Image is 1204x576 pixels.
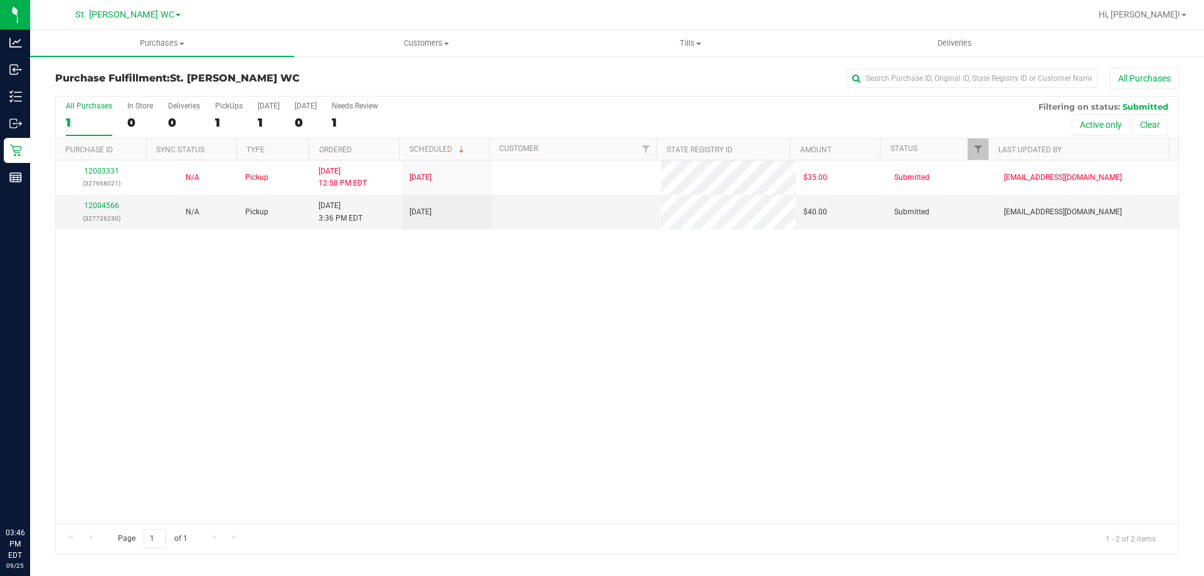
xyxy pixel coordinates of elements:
div: PickUps [215,102,243,110]
span: Tills [559,38,821,49]
div: All Purchases [66,102,112,110]
span: [DATE] 3:36 PM EDT [319,200,362,224]
p: (327668021) [63,177,139,189]
span: Page of 1 [107,529,198,548]
span: Hi, [PERSON_NAME]! [1099,9,1180,19]
input: 1 [144,529,166,548]
button: Clear [1132,114,1168,135]
div: [DATE] [295,102,317,110]
a: Customers [294,30,558,56]
span: Deliveries [921,38,989,49]
a: Tills [558,30,822,56]
inline-svg: Inventory [9,90,22,103]
a: Ordered [319,145,352,154]
div: 0 [295,115,317,130]
span: Pickup [245,172,268,184]
a: Scheduled [409,145,467,154]
button: N/A [186,172,199,184]
span: Submitted [894,172,929,184]
div: 1 [215,115,243,130]
span: [EMAIL_ADDRESS][DOMAIN_NAME] [1004,172,1122,184]
a: State Registry ID [667,145,732,154]
span: Purchases [30,38,294,49]
a: Type [246,145,265,154]
div: In Store [127,102,153,110]
h3: Purchase Fulfillment: [55,73,430,84]
span: [DATE] [409,206,431,218]
a: Status [890,144,917,153]
div: 0 [168,115,200,130]
span: St. [PERSON_NAME] WC [75,9,174,20]
a: Purchase ID [65,145,113,154]
div: Deliveries [168,102,200,110]
inline-svg: Outbound [9,117,22,130]
a: Filter [968,139,988,160]
a: 12003331 [84,167,119,175]
button: N/A [186,206,199,218]
span: [DATE] [409,172,431,184]
span: $40.00 [803,206,827,218]
a: Customer [499,144,538,153]
button: All Purchases [1110,68,1179,89]
span: Not Applicable [186,207,199,216]
span: [DATE] 12:58 PM EDT [319,165,367,189]
a: Last Updated By [998,145,1062,154]
a: 12004566 [84,201,119,210]
p: 09/25 [6,561,24,570]
div: 1 [332,115,378,130]
span: Submitted [894,206,929,218]
div: 1 [66,115,112,130]
inline-svg: Retail [9,144,22,157]
div: Needs Review [332,102,378,110]
span: $35.00 [803,172,827,184]
span: Pickup [245,206,268,218]
p: (327726230) [63,212,139,224]
inline-svg: Analytics [9,36,22,49]
span: Not Applicable [186,173,199,182]
input: Search Purchase ID, Original ID, State Registry ID or Customer Name... [847,69,1097,88]
a: Purchases [30,30,294,56]
a: Filter [635,139,656,160]
a: Deliveries [823,30,1087,56]
inline-svg: Inbound [9,63,22,76]
span: Submitted [1122,102,1168,112]
span: 1 - 2 of 2 items [1096,529,1166,548]
a: Amount [800,145,832,154]
div: 0 [127,115,153,130]
button: Active only [1072,114,1130,135]
iframe: Resource center [13,476,50,513]
inline-svg: Reports [9,171,22,184]
p: 03:46 PM EDT [6,527,24,561]
div: 1 [258,115,280,130]
a: Sync Status [156,145,204,154]
div: [DATE] [258,102,280,110]
span: Customers [295,38,557,49]
span: [EMAIL_ADDRESS][DOMAIN_NAME] [1004,206,1122,218]
span: St. [PERSON_NAME] WC [170,72,300,84]
span: Filtering on status: [1038,102,1120,112]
